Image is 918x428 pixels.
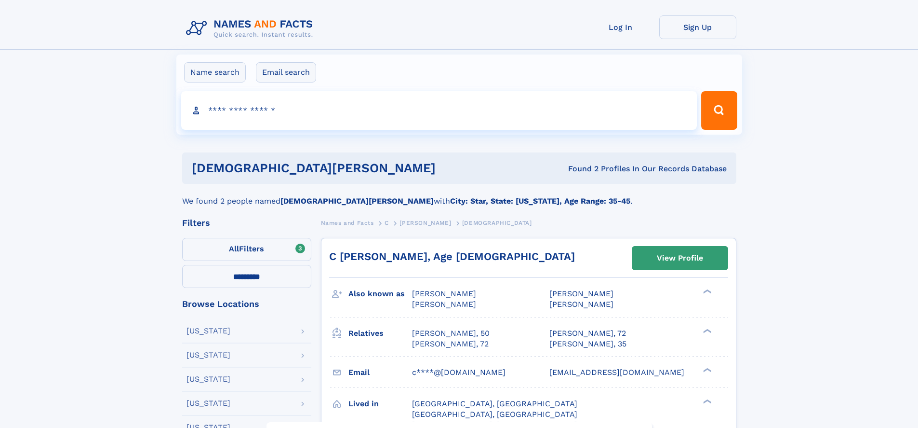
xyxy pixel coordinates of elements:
[329,250,575,262] a: C [PERSON_NAME], Age [DEMOGRAPHIC_DATA]
[549,368,684,377] span: [EMAIL_ADDRESS][DOMAIN_NAME]
[182,238,311,261] label: Filters
[701,367,712,373] div: ❯
[412,300,476,309] span: [PERSON_NAME]
[182,184,736,207] div: We found 2 people named with .
[256,62,316,83] label: Email search
[412,289,476,298] span: [PERSON_NAME]
[186,400,230,407] div: [US_STATE]
[657,247,703,269] div: View Profile
[182,219,311,227] div: Filters
[450,196,630,206] b: City: Star, State: [US_STATE], Age Range: 35-45
[186,351,230,359] div: [US_STATE]
[582,15,659,39] a: Log In
[192,162,502,174] h1: [DEMOGRAPHIC_DATA][PERSON_NAME]
[229,244,239,253] span: All
[412,328,490,339] a: [PERSON_NAME], 50
[182,15,321,41] img: Logo Names and Facts
[399,220,451,226] span: [PERSON_NAME]
[412,410,577,419] span: [GEOGRAPHIC_DATA], [GEOGRAPHIC_DATA]
[659,15,736,39] a: Sign Up
[701,289,712,295] div: ❯
[701,328,712,334] div: ❯
[348,396,412,412] h3: Lived in
[348,325,412,342] h3: Relatives
[182,300,311,308] div: Browse Locations
[348,364,412,381] h3: Email
[549,289,613,298] span: [PERSON_NAME]
[280,196,434,206] b: [DEMOGRAPHIC_DATA][PERSON_NAME]
[412,339,489,349] a: [PERSON_NAME], 72
[385,220,389,226] span: C
[549,300,613,309] span: [PERSON_NAME]
[385,217,389,229] a: C
[502,164,727,174] div: Found 2 Profiles In Our Records Database
[399,217,451,229] a: [PERSON_NAME]
[549,339,626,349] a: [PERSON_NAME], 35
[348,286,412,302] h3: Also known as
[462,220,532,226] span: [DEMOGRAPHIC_DATA]
[181,91,697,130] input: search input
[549,328,626,339] a: [PERSON_NAME], 72
[701,91,737,130] button: Search Button
[321,217,374,229] a: Names and Facts
[632,247,728,270] a: View Profile
[184,62,246,83] label: Name search
[186,375,230,383] div: [US_STATE]
[412,399,577,408] span: [GEOGRAPHIC_DATA], [GEOGRAPHIC_DATA]
[186,327,230,335] div: [US_STATE]
[701,398,712,404] div: ❯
